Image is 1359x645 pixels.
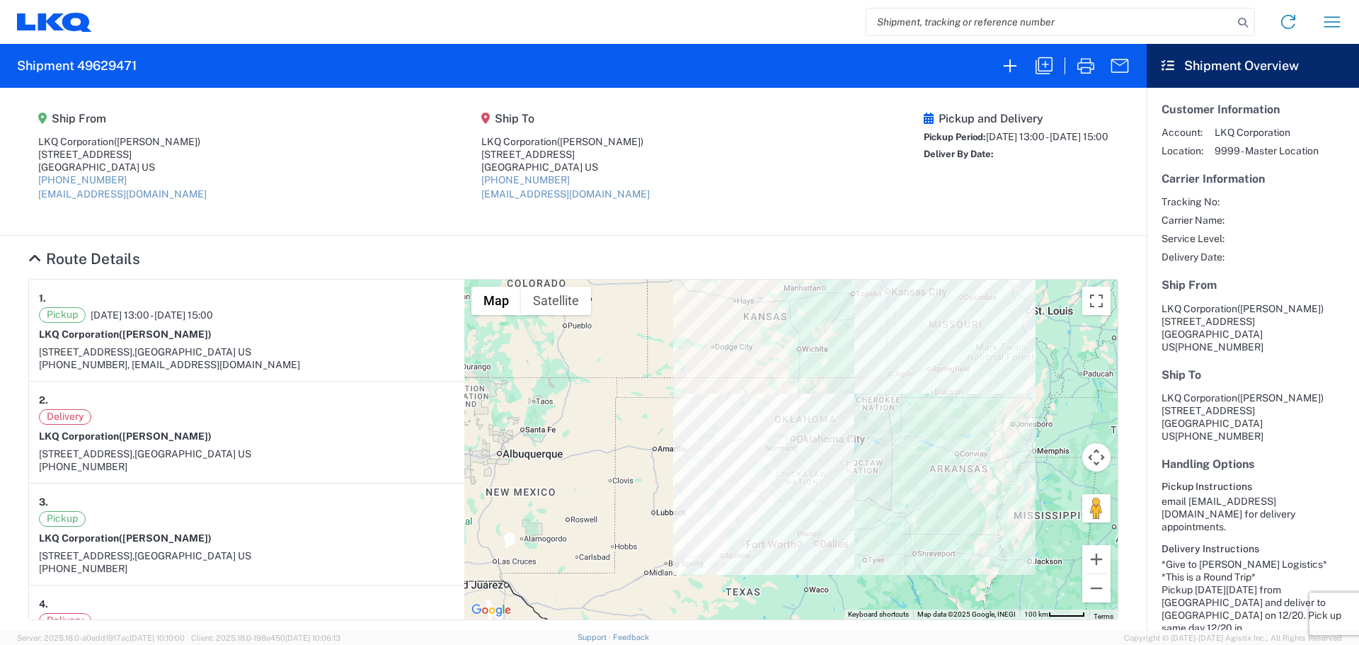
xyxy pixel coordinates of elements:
[848,610,909,620] button: Keyboard shortcuts
[481,161,650,173] div: [GEOGRAPHIC_DATA] US
[1162,144,1203,157] span: Location:
[924,132,986,142] span: Pickup Period:
[39,430,212,442] strong: LKQ Corporation
[38,135,207,148] div: LKQ Corporation
[285,634,340,642] span: [DATE] 10:06:13
[1215,126,1319,139] span: LKQ Corporation
[1024,610,1048,618] span: 100 km
[119,430,212,442] span: ([PERSON_NAME])
[924,149,994,159] span: Deliver By Date:
[17,634,185,642] span: Server: 2025.18.0-a0edd1917ac
[39,448,134,460] span: [STREET_ADDRESS],
[481,188,650,200] a: [EMAIL_ADDRESS][DOMAIN_NAME]
[613,633,649,641] a: Feedback
[1162,457,1344,471] h5: Handling Options
[521,287,591,315] button: Show satellite imagery
[1162,543,1344,555] h6: Delivery Instructions
[471,287,521,315] button: Show street map
[1162,302,1344,353] address: [GEOGRAPHIC_DATA] US
[468,601,515,620] a: Open this area in Google Maps (opens a new window)
[38,161,207,173] div: [GEOGRAPHIC_DATA] US
[134,448,251,460] span: [GEOGRAPHIC_DATA] US
[1162,103,1344,116] h5: Customer Information
[39,595,48,613] strong: 4.
[38,188,207,200] a: [EMAIL_ADDRESS][DOMAIN_NAME]
[39,493,48,511] strong: 3.
[1162,195,1225,208] span: Tracking No:
[1082,287,1111,315] button: Toggle fullscreen view
[39,346,134,358] span: [STREET_ADDRESS],
[866,8,1233,35] input: Shipment, tracking or reference number
[39,290,46,307] strong: 1.
[191,634,340,642] span: Client: 2025.18.0-198a450
[986,131,1108,142] span: [DATE] 13:00 - [DATE] 15:00
[1082,443,1111,472] button: Map camera controls
[39,511,86,527] span: Pickup
[1215,144,1319,157] span: 9999 - Master Location
[134,346,251,358] span: [GEOGRAPHIC_DATA] US
[578,633,613,641] a: Support
[134,550,251,561] span: [GEOGRAPHIC_DATA] US
[1162,392,1344,443] address: [GEOGRAPHIC_DATA] US
[39,460,454,473] div: [PHONE_NUMBER]
[481,148,650,161] div: [STREET_ADDRESS]
[1162,392,1324,416] span: LKQ Corporation [STREET_ADDRESS]
[1162,495,1344,533] div: email [EMAIL_ADDRESS][DOMAIN_NAME] for delivery appointments.
[1162,126,1203,139] span: Account:
[917,610,1016,618] span: Map data ©2025 Google, INEGI
[39,562,454,575] div: [PHONE_NUMBER]
[17,57,137,74] h2: Shipment 49629471
[39,358,454,371] div: [PHONE_NUMBER], [EMAIL_ADDRESS][DOMAIN_NAME]
[481,174,570,185] a: [PHONE_NUMBER]
[1162,278,1344,292] h5: Ship From
[39,409,91,425] span: Delivery
[119,532,212,544] span: ([PERSON_NAME])
[39,307,86,323] span: Pickup
[39,550,134,561] span: [STREET_ADDRESS],
[1175,430,1263,442] span: [PHONE_NUMBER]
[1094,612,1113,620] a: Terms
[39,329,212,340] strong: LKQ Corporation
[1162,368,1344,382] h5: Ship To
[1082,545,1111,573] button: Zoom in
[119,329,212,340] span: ([PERSON_NAME])
[1162,316,1255,327] span: [STREET_ADDRESS]
[114,136,200,147] span: ([PERSON_NAME])
[1082,574,1111,603] button: Zoom out
[557,136,643,147] span: ([PERSON_NAME])
[481,135,650,148] div: LKQ Corporation
[1162,232,1225,245] span: Service Level:
[1020,610,1089,620] button: Map Scale: 100 km per 48 pixels
[39,532,212,544] strong: LKQ Corporation
[91,309,213,321] span: [DATE] 13:00 - [DATE] 15:00
[1147,44,1359,88] header: Shipment Overview
[481,112,650,125] h5: Ship To
[1162,214,1225,227] span: Carrier Name:
[1162,303,1237,314] span: LKQ Corporation
[28,250,140,268] a: Hide Details
[1162,172,1344,185] h5: Carrier Information
[1162,251,1225,263] span: Delivery Date:
[1237,392,1324,404] span: ([PERSON_NAME])
[924,112,1108,125] h5: Pickup and Delivery
[1082,494,1111,523] button: Drag Pegman onto the map to open Street View
[1175,341,1263,353] span: [PHONE_NUMBER]
[1237,303,1324,314] span: ([PERSON_NAME])
[468,601,515,620] img: Google
[39,392,48,409] strong: 2.
[38,112,207,125] h5: Ship From
[38,148,207,161] div: [STREET_ADDRESS]
[1162,481,1344,493] h6: Pickup Instructions
[39,613,91,629] span: Delivery
[1124,632,1342,644] span: Copyright © [DATE]-[DATE] Agistix Inc., All Rights Reserved
[38,174,127,185] a: [PHONE_NUMBER]
[130,634,185,642] span: [DATE] 10:10:00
